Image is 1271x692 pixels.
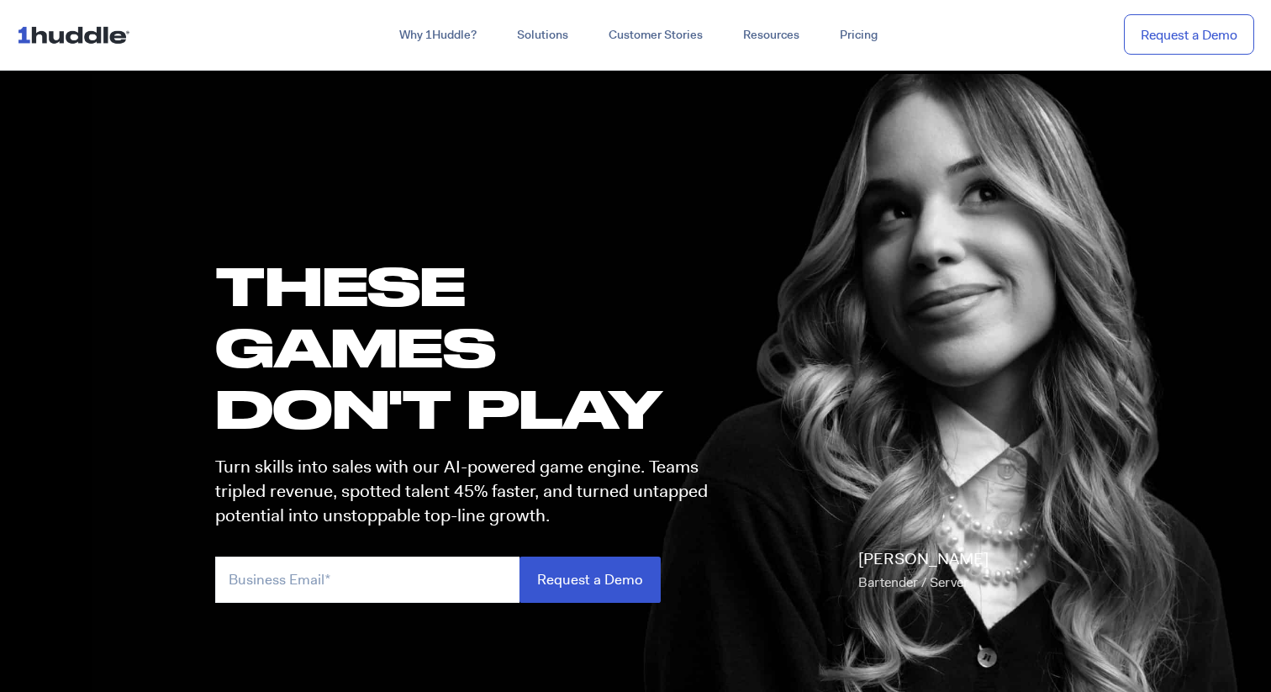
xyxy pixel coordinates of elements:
[820,20,898,50] a: Pricing
[215,557,519,603] input: Business Email*
[379,20,497,50] a: Why 1Huddle?
[1124,14,1254,55] a: Request a Demo
[497,20,588,50] a: Solutions
[858,573,968,591] span: Bartender / Server
[723,20,820,50] a: Resources
[215,255,723,440] h1: these GAMES DON'T PLAY
[17,18,137,50] img: ...
[215,455,723,529] p: Turn skills into sales with our AI-powered game engine. Teams tripled revenue, spotted talent 45%...
[858,547,989,594] p: [PERSON_NAME]
[519,557,661,603] input: Request a Demo
[588,20,723,50] a: Customer Stories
